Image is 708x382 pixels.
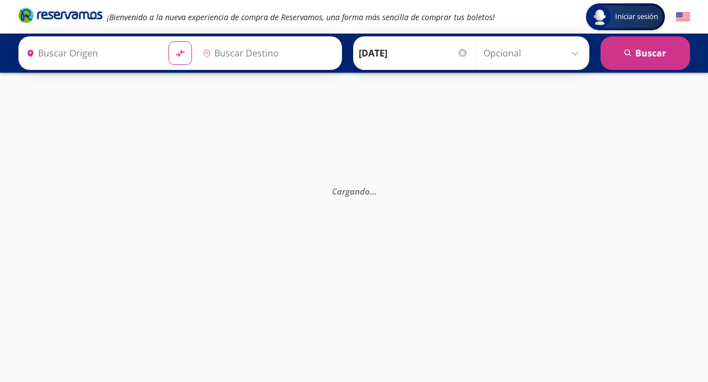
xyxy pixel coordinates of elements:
[18,7,102,23] i: Brand Logo
[107,12,495,22] em: ¡Bienvenido a la nueva experiencia de compra de Reservamos, una forma más sencilla de comprar tus...
[372,185,374,196] span: .
[484,39,584,67] input: Opcional
[18,7,102,27] a: Brand Logo
[676,10,690,24] button: English
[198,39,336,67] input: Buscar Destino
[374,185,377,196] span: .
[370,185,372,196] span: .
[22,39,160,67] input: Buscar Origen
[601,36,690,70] button: Buscar
[359,39,468,67] input: Elegir Fecha
[611,11,663,22] span: Iniciar sesión
[332,185,377,196] em: Cargando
